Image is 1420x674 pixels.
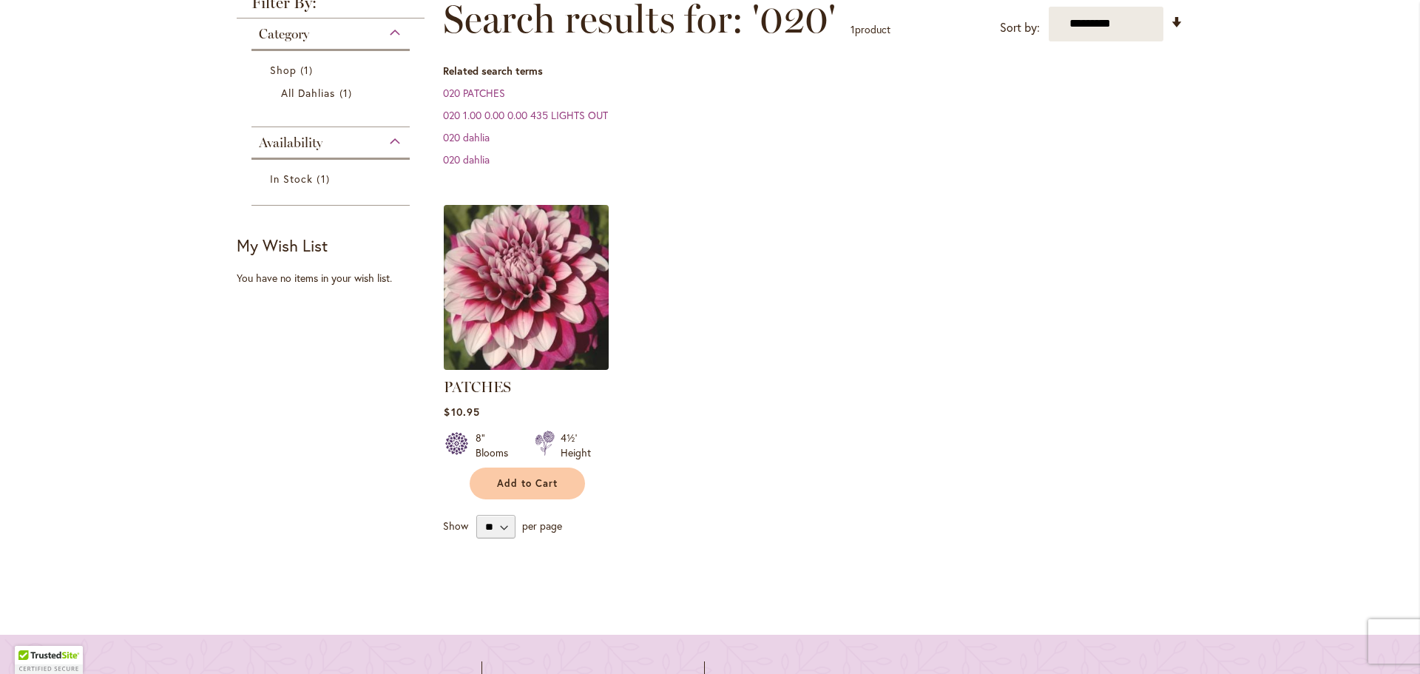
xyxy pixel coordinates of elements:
[339,85,356,101] span: 1
[443,64,1183,78] dt: Related search terms
[11,621,53,663] iframe: Launch Accessibility Center
[440,200,613,374] img: Patches
[443,86,505,100] a: 020 PATCHES
[270,172,313,186] span: In Stock
[444,378,511,396] a: PATCHES
[443,519,468,533] span: Show
[300,62,317,78] span: 1
[443,152,490,166] a: 020 dahlia
[522,519,562,533] span: per page
[476,431,517,460] div: 8" Blooms
[281,86,336,100] span: All Dahlias
[444,359,609,373] a: Patches
[237,271,434,286] div: You have no items in your wish list.
[497,477,558,490] span: Add to Cart
[561,431,591,460] div: 4½' Height
[443,130,490,144] a: 020 dahlia
[851,18,890,41] p: product
[851,22,855,36] span: 1
[259,135,322,151] span: Availability
[470,468,585,499] button: Add to Cart
[317,171,333,186] span: 1
[270,62,395,78] a: Shop
[270,63,297,77] span: Shop
[270,171,395,186] a: In Stock 1
[259,26,309,42] span: Category
[443,108,608,122] a: 020 1.00 0.00 0.00 435 LIGHTS OUT
[444,405,479,419] span: $10.95
[1000,14,1040,41] label: Sort by:
[281,85,384,101] a: All Dahlias
[237,235,328,256] strong: My Wish List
